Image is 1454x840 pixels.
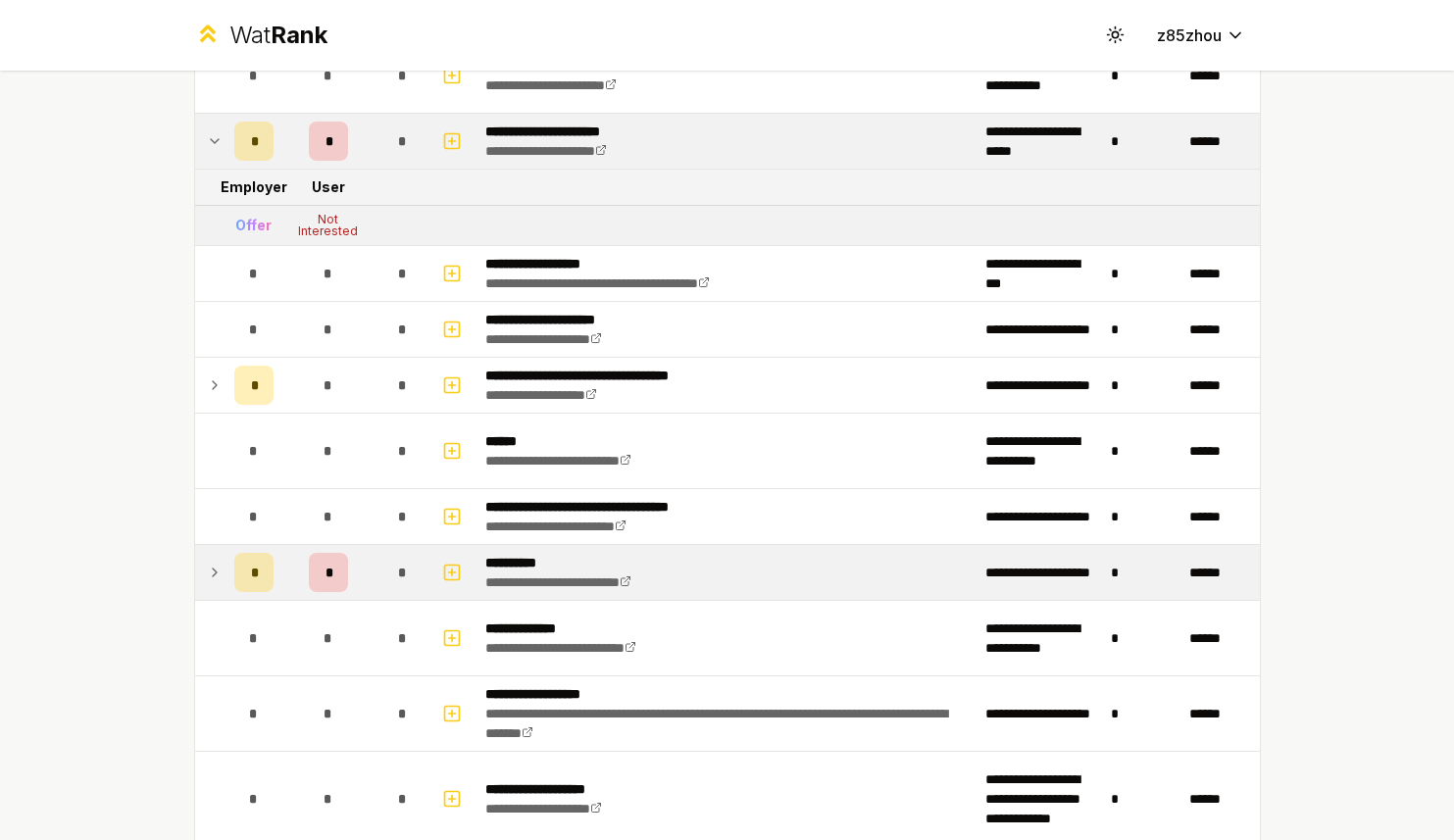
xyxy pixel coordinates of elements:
[1141,18,1261,53] button: z85zhou
[271,21,327,49] span: Rank
[281,170,376,205] td: User
[226,170,281,205] td: Employer
[235,216,272,235] div: Offer
[1157,24,1222,47] span: z85zhou
[289,214,368,237] div: Not Interested
[229,20,327,51] div: Wat
[194,20,328,51] a: WatRank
